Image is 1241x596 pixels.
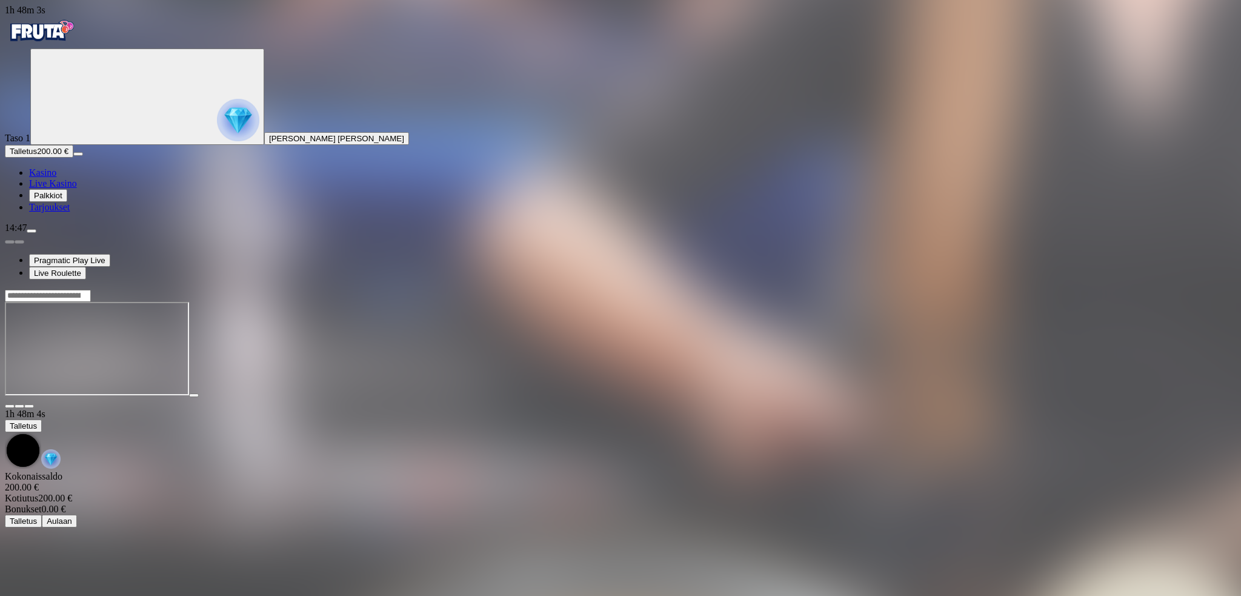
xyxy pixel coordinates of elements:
a: Fruta [5,38,78,48]
iframe: Roulette 1 [5,302,189,395]
button: [PERSON_NAME] [PERSON_NAME] [264,132,409,145]
button: Talletusplus icon200.00 € [5,145,73,158]
img: reward-icon [41,449,61,469]
button: Pragmatic Play Live [29,254,110,267]
div: 200.00 € [5,493,1236,504]
button: next slide [15,240,24,244]
span: Live Roulette [34,269,81,278]
span: Taso 1 [5,133,30,143]
img: Fruta [5,16,78,46]
div: 0.00 € [5,504,1236,515]
button: reward progress [30,49,264,145]
span: [PERSON_NAME] [PERSON_NAME] [269,134,404,143]
span: Talletus [10,147,37,156]
div: Game menu content [5,471,1236,527]
span: Tarjoukset [29,202,70,212]
button: fullscreen icon [24,404,34,408]
a: diamond iconKasino [29,167,56,178]
div: Game menu [5,409,1236,471]
button: prev slide [5,240,15,244]
div: 200.00 € [5,482,1236,493]
button: menu [27,229,36,233]
button: Talletus [5,420,42,432]
div: Kokonaissaldo [5,471,1236,493]
button: play icon [189,393,199,397]
button: reward iconPalkkiot [29,189,67,202]
span: Kotiutus [5,493,38,503]
a: gift-inverted iconTarjoukset [29,202,70,212]
input: Search [5,290,91,302]
button: Aulaan [42,515,77,527]
span: Palkkiot [34,191,62,200]
button: Live Roulette [29,267,86,280]
a: poker-chip iconLive Kasino [29,178,77,189]
button: close icon [5,404,15,408]
span: Bonukset [5,504,41,514]
span: user session time [5,5,45,15]
span: Talletus [10,517,37,526]
button: menu [73,152,83,156]
span: Kasino [29,167,56,178]
span: Pragmatic Play Live [34,256,105,265]
span: user session time [5,409,45,419]
img: reward progress [217,99,259,141]
span: Live Kasino [29,178,77,189]
span: Aulaan [47,517,72,526]
span: Talletus [10,421,37,430]
button: chevron-down icon [15,404,24,408]
nav: Primary [5,16,1236,213]
span: 14:47 [5,223,27,233]
span: 200.00 € [37,147,68,156]
button: Talletus [5,515,42,527]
